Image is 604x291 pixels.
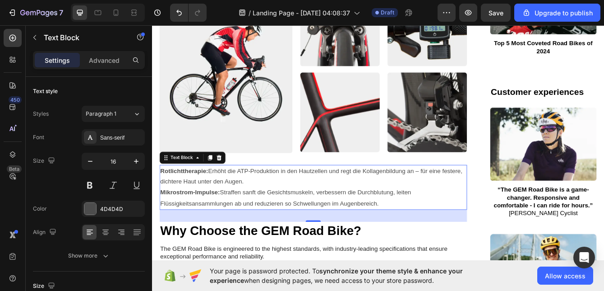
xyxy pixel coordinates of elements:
[33,226,58,239] div: Align
[210,267,463,284] span: synchronize your theme style & enhance your experience
[10,174,67,181] strong: Rotlichttherapie:
[20,158,51,166] div: Text Block
[537,267,593,285] button: Allow access
[405,75,533,91] h2: Customer experiences
[86,110,116,118] span: Paragraph 1
[381,9,394,17] span: Draft
[152,23,604,263] iframe: Design area
[9,170,377,224] div: Rich Text Editor. Editing area: main
[405,20,533,39] a: Top 5 Most Coveted Road Bikes of 2024
[514,4,600,22] button: Upgrade to publish
[45,56,70,65] p: Settings
[170,4,207,22] div: Undo/Redo
[545,271,586,281] span: Allow access
[59,7,63,18] p: 7
[33,155,57,167] div: Size
[406,196,532,233] p: [PERSON_NAME] Cyclist
[481,4,511,22] button: Save
[10,197,376,223] p: Straffen sanft die Gesichtsmuskeln, verbessern die Durchblutung, leiten Flüssigkeitsansammlungen ...
[210,266,498,285] span: Your page is password protected. To when designing pages, we need access to your store password.
[405,101,533,189] img: gempages_579918681811715060-ac37594e-0c47-41c7-89d1-12381a856e0b.webp
[44,32,120,43] p: Text Block
[9,96,22,103] div: 450
[33,87,58,95] div: Text style
[249,8,251,18] span: /
[33,205,47,213] div: Color
[409,196,528,223] strong: “The GEM Road Bike is a game-changer. Responsive and comfortable - I can ride for hours.”
[33,248,145,264] button: Show more
[10,171,376,197] p: Erhöht die ATP-Produktion in den Hautzellen und regt die Kollagenbildung an – für eine festere, d...
[100,134,143,142] div: Sans-serif
[10,199,81,207] strong: Mikrostrom-Impulse:
[573,247,595,268] div: Open Intercom Messenger
[89,56,120,65] p: Advanced
[100,205,143,213] div: 4D4D4D
[7,165,22,173] div: Beta
[522,8,593,18] div: Upgrade to publish
[4,4,67,22] button: 7
[253,8,350,18] span: Landing Page - [DATE] 04:08:37
[489,9,503,17] span: Save
[33,110,49,118] div: Styles
[68,251,110,260] div: Show more
[82,106,145,122] button: Paragraph 1
[33,133,44,141] div: Font
[9,239,377,260] h2: Why Choose the GEM Road Bike?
